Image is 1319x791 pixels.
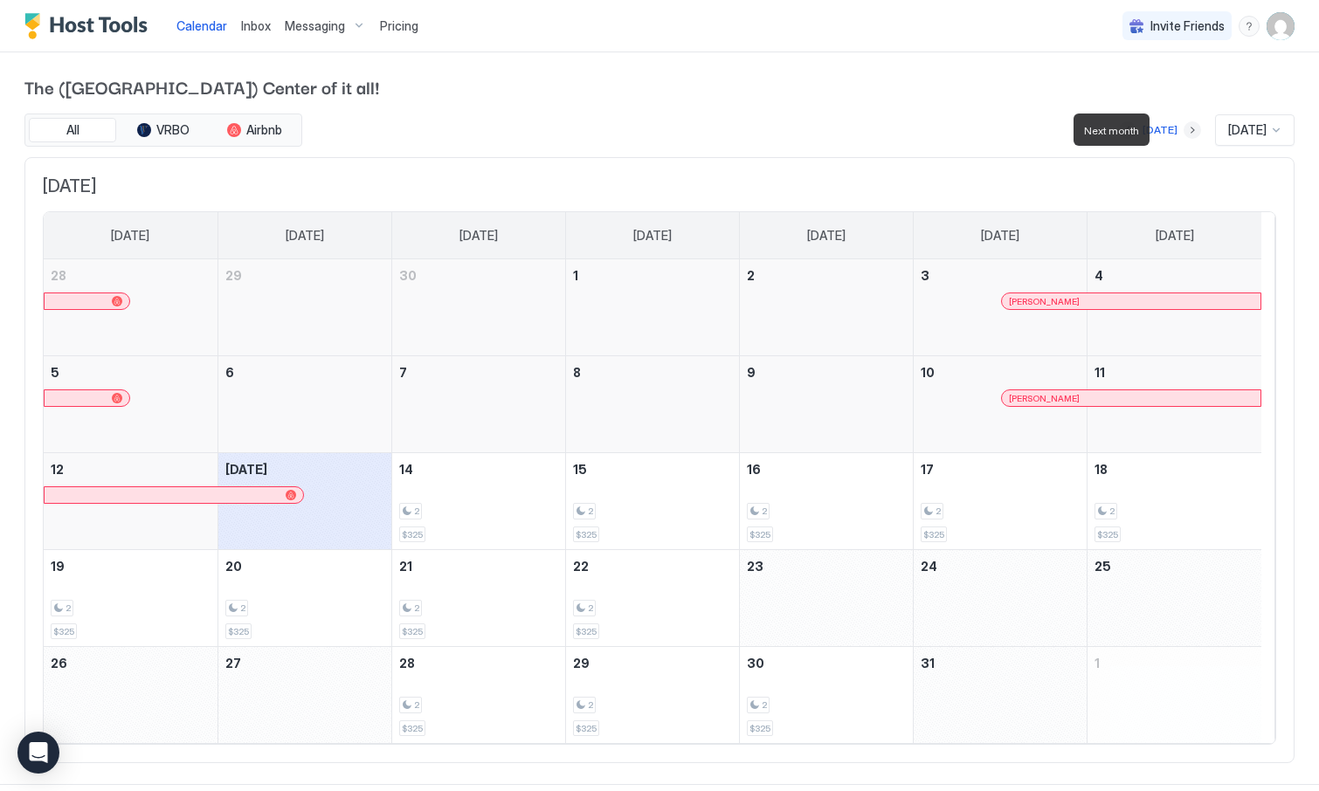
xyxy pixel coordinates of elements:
[44,259,218,292] a: September 28, 2025
[1084,124,1139,137] span: Next month
[44,550,218,647] td: October 19, 2025
[588,602,593,614] span: 2
[391,647,565,744] td: October 28, 2025
[17,732,59,774] div: Open Intercom Messenger
[391,550,565,647] td: October 21, 2025
[241,18,271,33] span: Inbox
[566,259,739,292] a: October 1, 2025
[391,453,565,550] td: October 14, 2025
[936,506,941,517] span: 2
[790,212,863,259] a: Thursday
[24,113,302,147] div: tab-group
[1009,296,1253,307] div: [PERSON_NAME]
[588,506,593,517] span: 2
[211,118,298,142] button: Airbnb
[176,18,227,33] span: Calendar
[914,647,1088,744] td: October 31, 2025
[44,356,218,453] td: October 5, 2025
[573,559,589,574] span: 22
[740,550,913,582] a: October 23, 2025
[44,550,218,582] a: October 19, 2025
[747,268,755,283] span: 2
[286,228,324,244] span: [DATE]
[1009,296,1080,307] span: [PERSON_NAME]
[1228,122,1267,138] span: [DATE]
[1184,121,1201,139] button: Next month
[218,647,391,744] td: October 27, 2025
[914,453,1088,550] td: October 17, 2025
[241,17,271,35] a: Inbox
[914,356,1088,453] td: October 10, 2025
[44,647,218,679] a: October 26, 2025
[111,228,149,244] span: [DATE]
[740,259,914,356] td: October 2, 2025
[392,647,565,679] a: October 28, 2025
[963,212,1037,259] a: Friday
[588,699,593,711] span: 2
[225,365,234,380] span: 6
[565,550,739,647] td: October 22, 2025
[565,356,739,453] td: October 8, 2025
[51,656,67,671] span: 26
[740,259,913,292] a: October 2, 2025
[1088,259,1261,292] a: October 4, 2025
[740,647,913,679] a: October 30, 2025
[51,268,66,283] span: 28
[399,559,412,574] span: 21
[218,356,391,389] a: October 6, 2025
[24,13,155,39] div: Host Tools Logo
[51,462,64,477] span: 12
[218,356,391,453] td: October 6, 2025
[225,559,242,574] span: 20
[24,73,1295,100] span: The ([GEOGRAPHIC_DATA]) Center of it all!
[399,656,415,671] span: 28
[459,228,498,244] span: [DATE]
[1009,393,1080,404] span: [PERSON_NAME]
[402,529,423,540] span: $325
[747,462,761,477] span: 16
[218,647,391,679] a: October 27, 2025
[981,228,1019,244] span: [DATE]
[921,559,937,574] span: 24
[573,656,590,671] span: 29
[225,268,242,283] span: 29
[1095,462,1108,477] span: 18
[565,259,739,356] td: October 1, 2025
[1088,453,1261,485] a: October 18, 2025
[573,268,578,283] span: 1
[380,18,418,34] span: Pricing
[576,529,597,540] span: $325
[914,453,1087,485] a: October 17, 2025
[66,122,79,138] span: All
[1140,120,1180,141] button: [DATE]
[576,626,597,637] span: $325
[285,18,345,34] span: Messaging
[1095,559,1111,574] span: 25
[218,259,391,356] td: September 29, 2025
[747,365,756,380] span: 9
[392,453,565,485] a: October 14, 2025
[392,259,565,292] a: September 30, 2025
[762,506,767,517] span: 2
[176,17,227,35] a: Calendar
[414,699,419,711] span: 2
[1088,647,1261,744] td: November 1, 2025
[392,550,565,582] a: October 21, 2025
[44,453,218,550] td: October 12, 2025
[1143,122,1177,138] div: [DATE]
[576,723,597,734] span: $325
[399,365,407,380] span: 7
[573,365,581,380] span: 8
[762,699,767,711] span: 2
[740,453,914,550] td: October 16, 2025
[566,453,739,485] a: October 15, 2025
[923,529,944,540] span: $325
[740,356,913,389] a: October 9, 2025
[807,228,846,244] span: [DATE]
[1138,212,1212,259] a: Saturday
[566,647,739,679] a: October 29, 2025
[566,550,739,582] a: October 22, 2025
[51,365,59,380] span: 5
[565,647,739,744] td: October 29, 2025
[391,259,565,356] td: September 30, 2025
